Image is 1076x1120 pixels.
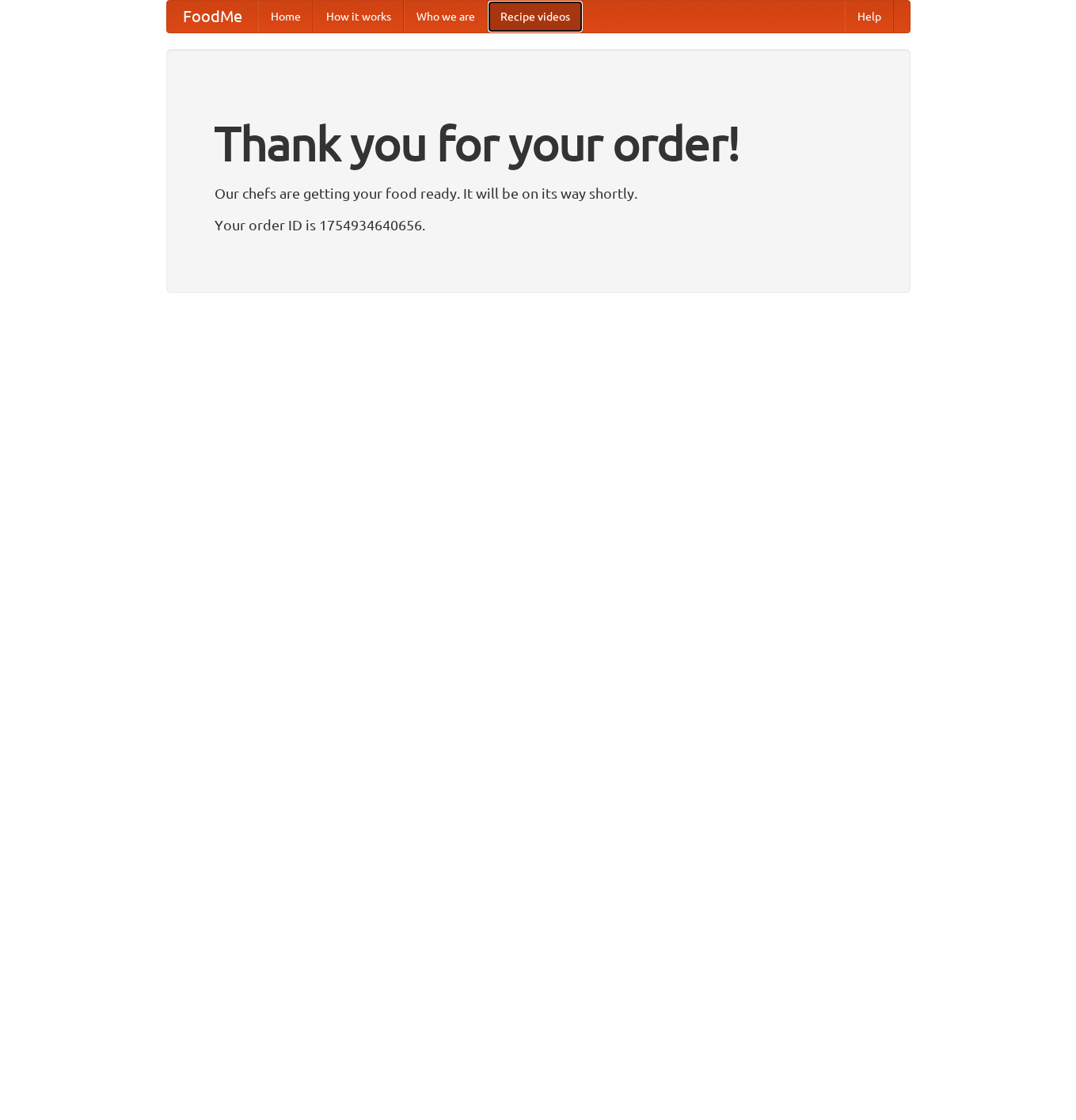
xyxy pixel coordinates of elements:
[314,1,404,32] a: How it works
[215,181,862,205] p: Our chefs are getting your food ready. It will be on its way shortly.
[167,1,258,32] a: FoodMe
[258,1,314,32] a: Home
[488,1,583,32] a: Recipe videos
[215,105,862,181] h1: Thank you for your order!
[404,1,488,32] a: Who we are
[845,1,894,32] a: Help
[215,213,862,237] p: Your order ID is 1754934640656.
